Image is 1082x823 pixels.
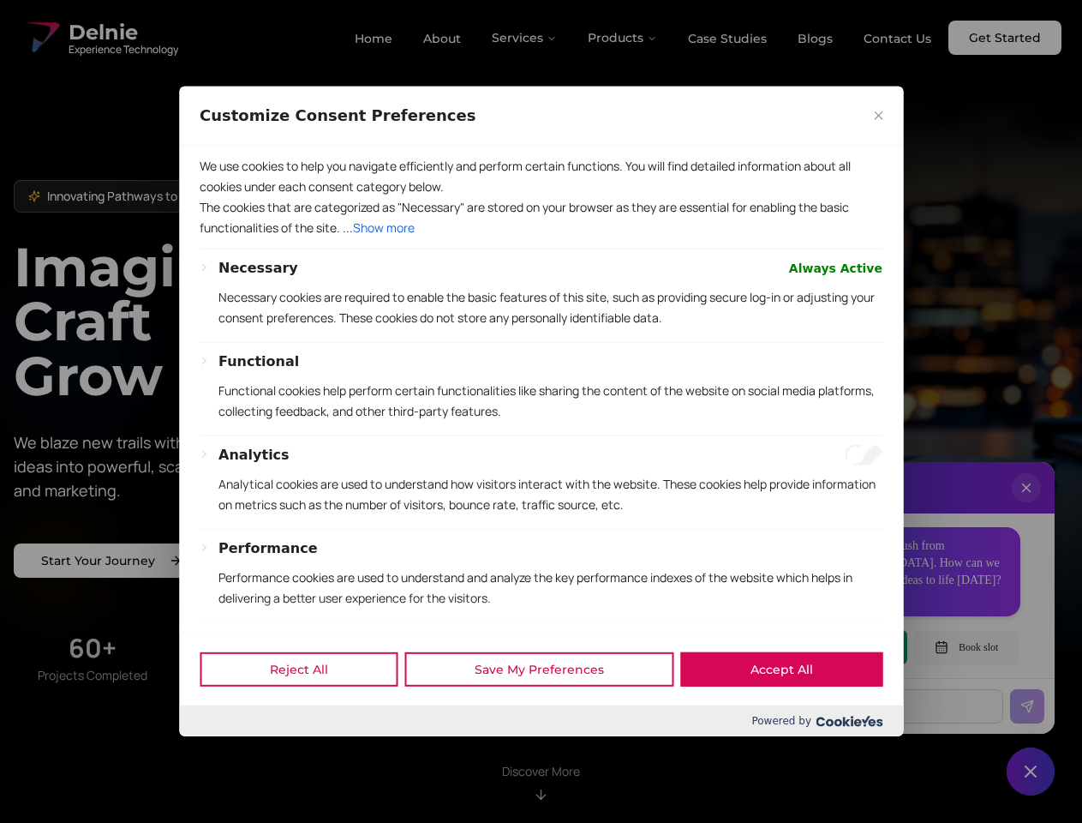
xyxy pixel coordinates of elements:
[218,258,298,279] button: Necessary
[218,568,882,609] p: Performance cookies are used to understand and analyze the key performance indexes of the website...
[218,445,290,466] button: Analytics
[816,716,882,727] img: Cookieyes logo
[200,156,882,197] p: We use cookies to help you navigate efficiently and perform certain functions. You will find deta...
[218,381,882,422] p: Functional cookies help perform certain functionalities like sharing the content of the website o...
[789,258,882,279] span: Always Active
[218,474,882,515] p: Analytical cookies are used to understand how visitors interact with the website. These cookies h...
[845,445,882,466] input: Enable Analytics
[680,652,882,687] button: Accept All
[200,197,882,238] p: The cookies that are categorized as "Necessary" are stored on your browser as they are essential ...
[218,351,299,372] button: Functional
[404,652,673,687] button: Save My Preferences
[353,218,415,238] button: Show more
[200,652,398,687] button: Reject All
[218,538,318,559] button: Performance
[200,105,475,126] span: Customize Consent Preferences
[218,287,882,328] p: Necessary cookies are required to enable the basic features of this site, such as providing secur...
[179,706,903,736] div: Powered by
[874,111,882,120] img: Close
